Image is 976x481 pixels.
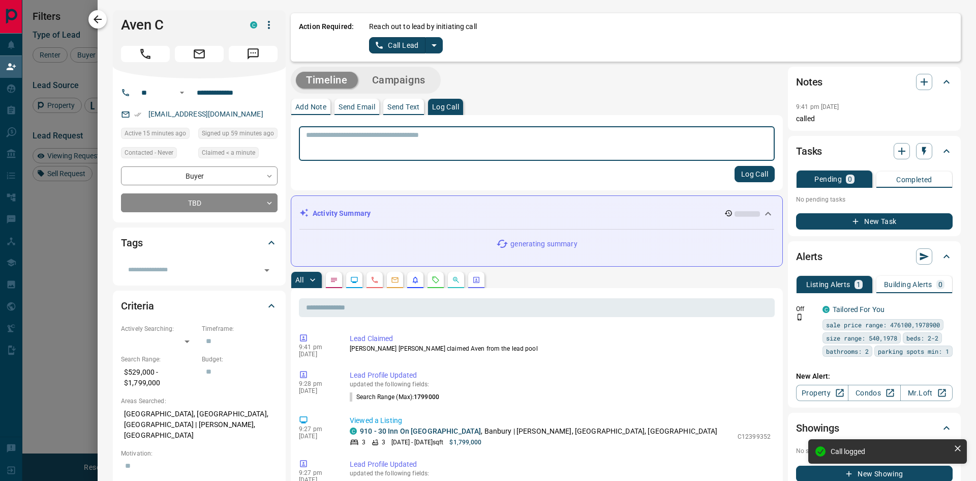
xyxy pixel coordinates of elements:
svg: Lead Browsing Activity [350,276,358,284]
p: Building Alerts [884,281,932,288]
p: Lead Claimed [350,333,771,344]
p: Add Note [295,103,326,110]
span: parking spots min: 1 [878,346,949,356]
div: split button [369,37,443,53]
div: condos.ca [822,306,830,313]
p: Budget: [202,355,278,364]
p: 0 [848,176,852,183]
p: Areas Searched: [121,397,278,406]
button: New Task [796,213,953,230]
p: C12399352 [738,432,771,441]
div: condos.ca [250,21,257,29]
p: Pending [814,176,842,183]
p: $1,799,000 [449,438,481,447]
p: Completed [896,176,932,183]
svg: Emails [391,276,399,284]
p: 9:28 pm [299,380,334,387]
p: No showings booked [796,446,953,456]
svg: Agent Actions [472,276,480,284]
div: Activity Summary [299,204,774,223]
span: Claimed < a minute [202,148,255,158]
div: Alerts [796,244,953,269]
span: bathrooms: 2 [826,346,869,356]
p: 1 [857,281,861,288]
p: Send Text [387,103,420,110]
button: Call Lead [369,37,425,53]
svg: Opportunities [452,276,460,284]
div: condos.ca [350,428,357,435]
a: 910 - 30 Inn On [GEOGRAPHIC_DATA] [360,427,481,435]
p: , Banbury | [PERSON_NAME], [GEOGRAPHIC_DATA], [GEOGRAPHIC_DATA] [360,426,718,437]
span: Contacted - Never [125,148,173,158]
p: Listing Alerts [806,281,850,288]
p: Timeframe: [202,324,278,333]
h1: Aven C [121,17,235,33]
p: Lead Profile Updated [350,459,771,470]
p: 9:41 pm [DATE] [796,103,839,110]
div: Buyer [121,166,278,185]
p: [PERSON_NAME] [PERSON_NAME] claimed Aven from the lead pool [350,344,771,353]
p: [DATE] - [DATE] sqft [391,438,443,447]
button: Campaigns [362,72,436,89]
p: All [295,276,303,284]
span: Message [229,46,278,62]
div: TBD [121,193,278,212]
p: Reach out to lead by initiating call [369,21,477,32]
p: updated the following fields: [350,470,771,477]
div: Tasks [796,139,953,163]
div: Sun Sep 14 2025 [198,128,278,142]
p: No pending tasks [796,192,953,207]
p: 9:27 pm [299,426,334,433]
p: generating summary [510,239,577,249]
span: 1799000 [414,393,439,401]
p: Search Range (Max) : [350,392,439,402]
p: Off [796,304,816,314]
p: [GEOGRAPHIC_DATA], [GEOGRAPHIC_DATA], [GEOGRAPHIC_DATA] | [PERSON_NAME], [GEOGRAPHIC_DATA] [121,406,278,444]
p: New Alert: [796,371,953,382]
button: Open [176,87,188,99]
p: Actively Searching: [121,324,197,333]
a: [EMAIL_ADDRESS][DOMAIN_NAME] [148,110,263,118]
p: [DATE] [299,433,334,440]
div: Showings [796,416,953,440]
p: Search Range: [121,355,197,364]
h2: Alerts [796,248,822,265]
svg: Email Verified [134,111,141,118]
p: [DATE] [299,351,334,358]
div: Sun Sep 14 2025 [198,147,278,161]
span: Call [121,46,170,62]
h2: Criteria [121,298,154,314]
p: called [796,114,953,124]
p: 3 [362,438,365,447]
h2: Tags [121,235,142,251]
p: Viewed a Listing [350,415,771,426]
a: Mr.Loft [900,385,953,401]
p: 9:41 pm [299,344,334,351]
span: Email [175,46,224,62]
a: Tailored For You [833,305,884,314]
p: Lead Profile Updated [350,370,771,381]
a: Property [796,385,848,401]
p: Activity Summary [313,208,371,219]
svg: Requests [432,276,440,284]
span: sale price range: 476100,1978900 [826,320,940,330]
p: 3 [382,438,385,447]
div: Tags [121,231,278,255]
p: [DATE] [299,387,334,394]
span: beds: 2-2 [906,333,938,343]
p: Action Required: [299,21,354,53]
span: size range: 540,1978 [826,333,897,343]
button: Open [260,263,274,277]
p: 0 [938,281,942,288]
svg: Notes [330,276,338,284]
button: Timeline [296,72,358,89]
span: Signed up 59 minutes ago [202,128,274,138]
p: 9:27 pm [299,469,334,476]
p: Motivation: [121,449,278,458]
button: Log Call [735,166,775,182]
span: Active 15 minutes ago [125,128,186,138]
h2: Showings [796,420,839,436]
div: Call logged [831,447,950,456]
div: Notes [796,70,953,94]
div: Criteria [121,294,278,318]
